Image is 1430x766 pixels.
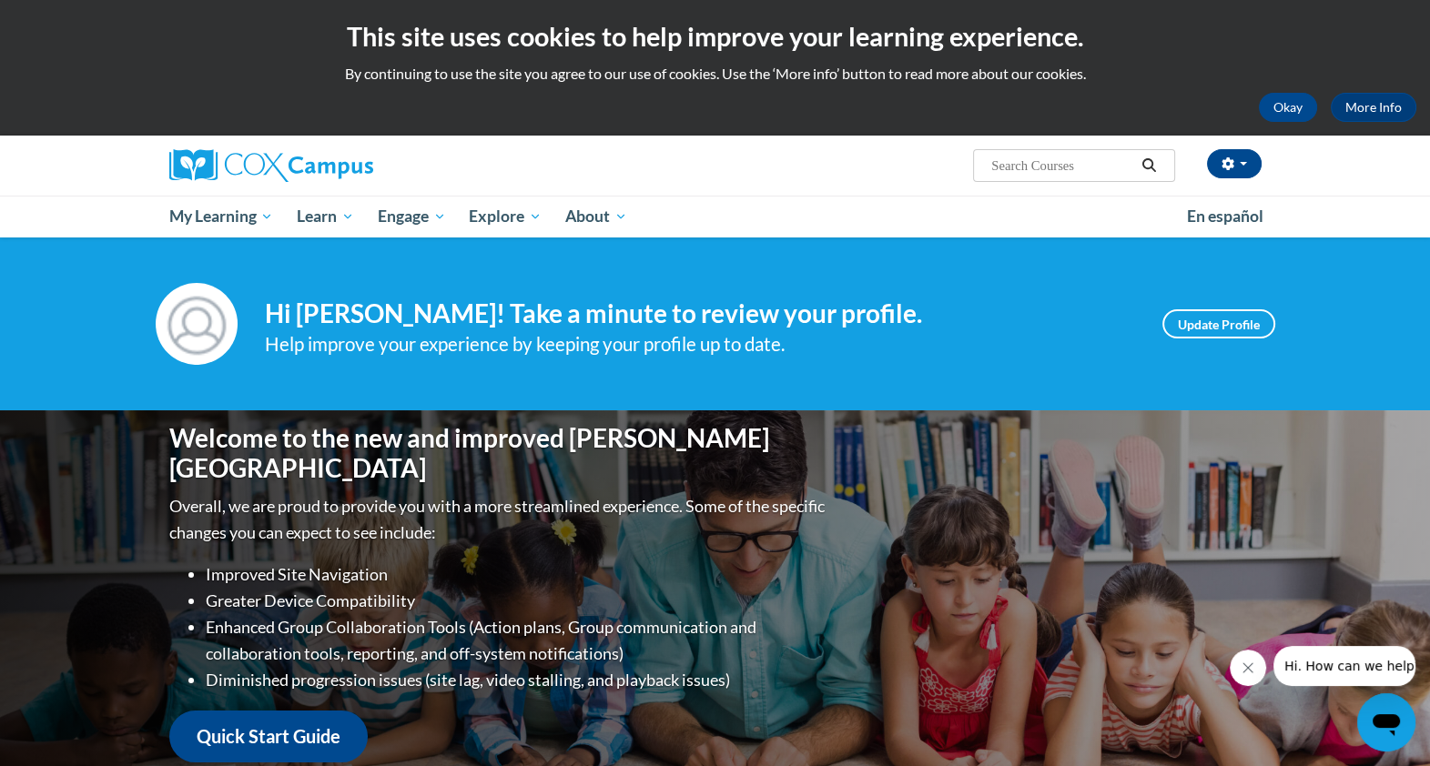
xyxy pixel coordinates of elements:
a: Learn [285,196,366,237]
span: My Learning [168,206,273,227]
iframe: Message from company [1273,646,1415,686]
p: By continuing to use the site you agree to our use of cookies. Use the ‘More info’ button to read... [14,64,1416,84]
a: Engage [366,196,458,237]
a: My Learning [157,196,286,237]
a: Explore [457,196,553,237]
span: En español [1187,207,1263,226]
a: About [553,196,639,237]
span: Explore [469,206,542,227]
iframe: Close message [1230,650,1266,686]
input: Search Courses [989,155,1135,176]
a: Quick Start Guide [169,711,368,762]
a: En español [1175,197,1275,236]
button: Account Settings [1207,149,1262,178]
a: Cox Campus [169,149,515,182]
span: Engage [378,206,446,227]
h4: Hi [PERSON_NAME]! Take a minute to review your profile. [265,298,1135,329]
a: Update Profile [1162,309,1275,338]
p: Overall, we are proud to provide you with a more streamlined experience. Some of the specific cha... [169,493,829,546]
button: Search [1135,155,1162,176]
h2: This site uses cookies to help improve your learning experience. [14,18,1416,55]
img: Cox Campus [169,149,373,182]
li: Enhanced Group Collaboration Tools (Action plans, Group communication and collaboration tools, re... [206,614,829,667]
li: Improved Site Navigation [206,561,829,588]
img: Profile Image [156,283,238,365]
div: Help improve your experience by keeping your profile up to date. [265,329,1135,359]
iframe: Button to launch messaging window [1357,693,1415,751]
li: Diminished progression issues (site lag, video stalling, and playback issues) [206,667,829,693]
h1: Welcome to the new and improved [PERSON_NAME][GEOGRAPHIC_DATA] [169,423,829,484]
div: Main menu [142,196,1289,237]
li: Greater Device Compatibility [206,588,829,614]
span: Learn [297,206,354,227]
button: Okay [1259,93,1317,122]
span: Hi. How can we help? [11,13,147,27]
a: More Info [1331,93,1416,122]
span: About [565,206,627,227]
